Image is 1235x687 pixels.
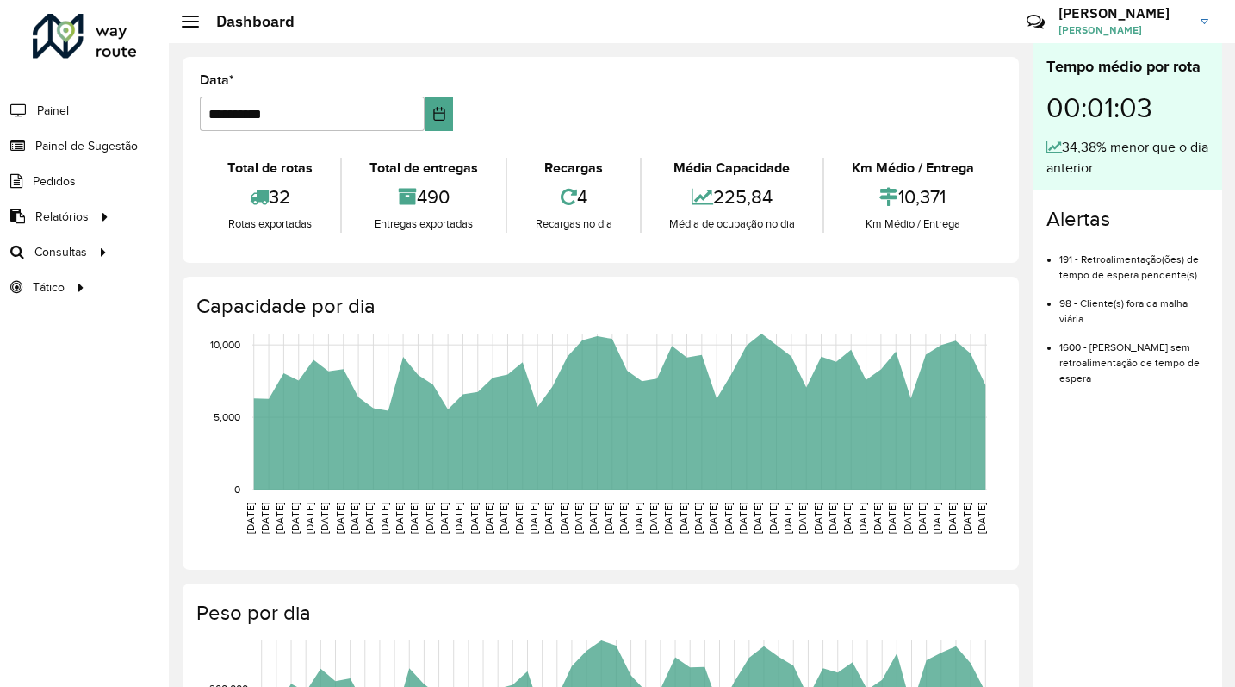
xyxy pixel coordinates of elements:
text: [DATE] [289,503,301,534]
h4: Peso por dia [196,601,1002,626]
text: [DATE] [752,503,763,534]
text: [DATE] [319,503,330,534]
text: [DATE] [841,503,853,534]
text: [DATE] [931,503,942,534]
text: 10,000 [210,339,240,350]
text: [DATE] [603,503,614,534]
h4: Capacidade por dia [196,294,1002,319]
text: [DATE] [737,503,748,534]
a: Contato Rápido [1017,3,1054,41]
div: Média de ocupação no dia [646,215,818,233]
span: Pedidos [33,172,76,190]
button: Choose Date [425,97,453,131]
div: Km Médio / Entrega [829,158,997,178]
span: Painel [37,102,69,120]
span: [PERSON_NAME] [1058,22,1188,38]
text: 5,000 [214,411,240,422]
text: [DATE] [498,503,509,534]
div: Recargas no dia [512,215,635,233]
text: [DATE] [678,503,689,534]
text: [DATE] [469,503,480,534]
text: [DATE] [363,503,375,534]
text: [DATE] [617,503,629,534]
li: 191 - Retroalimentação(ões) de tempo de espera pendente(s) [1059,239,1208,283]
text: [DATE] [857,503,868,534]
text: [DATE] [558,503,569,534]
text: [DATE] [872,503,883,534]
div: 225,84 [646,178,818,215]
text: [DATE] [902,503,913,534]
div: 00:01:03 [1046,78,1208,137]
label: Data [200,70,234,91]
text: [DATE] [961,503,972,534]
div: Média Capacidade [646,158,818,178]
text: [DATE] [707,503,718,534]
div: 10,371 [829,178,997,215]
h4: Alertas [1046,207,1208,232]
div: Entregas exportadas [346,215,501,233]
h2: Dashboard [199,12,295,31]
text: [DATE] [274,503,285,534]
div: Rotas exportadas [204,215,336,233]
text: [DATE] [782,503,793,534]
text: [DATE] [245,503,256,534]
text: [DATE] [976,503,987,534]
div: Tempo médio por rota [1046,55,1208,78]
li: 98 - Cliente(s) fora da malha viária [1059,283,1208,327]
text: [DATE] [528,503,539,534]
text: [DATE] [812,503,823,534]
text: [DATE] [587,503,599,534]
div: 490 [346,178,501,215]
div: Km Médio / Entrega [829,215,997,233]
text: [DATE] [692,503,704,534]
text: 0 [234,484,240,495]
text: [DATE] [438,503,450,534]
text: [DATE] [408,503,419,534]
text: [DATE] [827,503,838,534]
div: 32 [204,178,336,215]
text: [DATE] [394,503,405,534]
div: Total de rotas [204,158,336,178]
text: [DATE] [767,503,779,534]
text: [DATE] [349,503,360,534]
text: [DATE] [513,503,524,534]
span: Tático [33,278,65,297]
text: [DATE] [916,503,928,534]
text: [DATE] [483,503,494,534]
text: [DATE] [648,503,659,534]
div: 4 [512,178,635,215]
div: Recargas [512,158,635,178]
h3: [PERSON_NAME] [1058,5,1188,22]
text: [DATE] [946,503,958,534]
text: [DATE] [334,503,345,534]
span: Painel de Sugestão [35,137,138,155]
text: [DATE] [424,503,435,534]
text: [DATE] [379,503,390,534]
div: Total de entregas [346,158,501,178]
span: Consultas [34,243,87,261]
text: [DATE] [662,503,673,534]
text: [DATE] [633,503,644,534]
text: [DATE] [259,503,270,534]
text: [DATE] [304,503,315,534]
text: [DATE] [797,503,808,534]
text: [DATE] [723,503,734,534]
text: [DATE] [453,503,464,534]
li: 1600 - [PERSON_NAME] sem retroalimentação de tempo de espera [1059,327,1208,386]
text: [DATE] [543,503,554,534]
text: [DATE] [886,503,897,534]
span: Relatórios [35,208,89,226]
text: [DATE] [573,503,584,534]
div: 34,38% menor que o dia anterior [1046,137,1208,178]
